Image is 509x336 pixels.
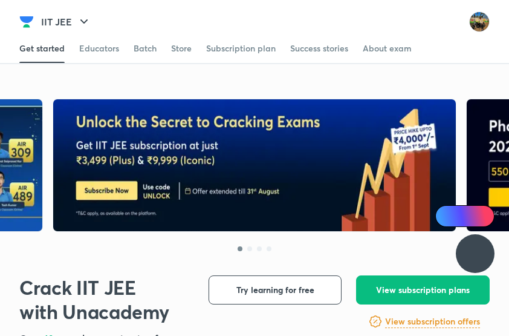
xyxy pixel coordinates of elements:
[171,42,192,54] div: Store
[290,34,348,63] a: Success stories
[134,42,157,54] div: Batch
[363,42,412,54] div: About exam
[19,15,34,29] img: Company Logo
[468,246,482,261] img: ttu
[171,34,192,63] a: Store
[34,10,99,34] button: IIT JEE
[206,42,276,54] div: Subscription plan
[385,315,480,328] h6: View subscription offers
[455,211,487,221] span: Ai Doubts
[236,284,314,296] span: Try learning for free
[440,12,459,31] img: avatar
[19,275,172,324] h1: Crack IIT JEE with Unacademy
[79,34,119,63] a: Educators
[385,314,480,329] a: View subscription offers
[79,42,119,54] div: Educators
[206,34,276,63] a: Subscription plan
[134,34,157,63] a: Batch
[469,12,490,32] img: Shivam Munot
[435,205,494,227] a: Ai Doubts
[356,275,490,305] button: View subscription plans
[19,42,65,54] div: Get started
[19,34,65,63] a: Get started
[376,284,470,296] span: View subscription plans
[443,211,452,221] img: Icon
[209,275,342,305] button: Try learning for free
[363,34,412,63] a: About exam
[290,42,348,54] div: Success stories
